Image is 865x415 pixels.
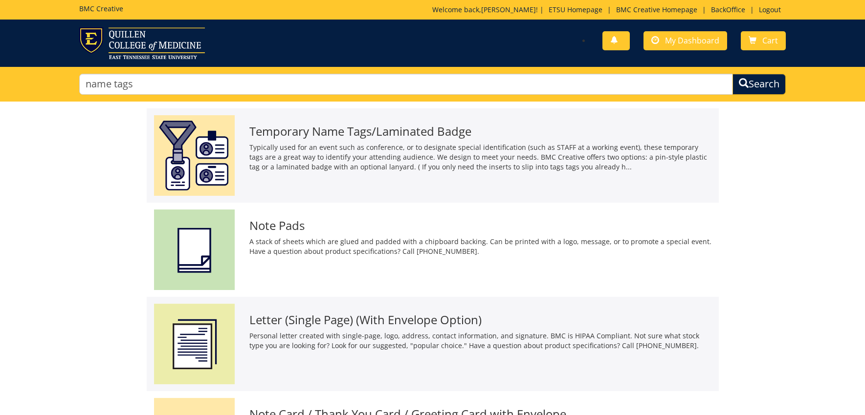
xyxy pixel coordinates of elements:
[249,143,711,172] p: Typically used for an event such as conference, or to designate special identification (such as S...
[79,27,205,59] img: ETSU logo
[732,74,786,95] button: Search
[154,209,235,290] img: note-pads-594927357b5c91.87943573.png
[643,31,727,50] a: My Dashboard
[154,304,711,384] a: Letter (Single Page) (With Envelope Option) Personal letter created with single-page, logo, addre...
[249,331,711,351] p: Personal letter created with single-page, logo, address, contact information, and signature. BMC ...
[79,5,123,12] h5: BMC Creative
[754,5,786,14] a: Logout
[249,125,711,138] h3: Temporary Name Tags/Laminated Badge
[249,219,711,232] h3: Note Pads
[706,5,750,14] a: BackOffice
[611,5,702,14] a: BMC Creative Homepage
[249,237,711,256] p: A stack of sheets which are glued and padded with a chipboard backing. Can be printed with a logo...
[432,5,786,15] p: Welcome back, ! | | | |
[481,5,536,14] a: [PERSON_NAME]
[544,5,607,14] a: ETSU Homepage
[79,74,732,95] input: Search...
[154,115,711,196] a: Temporary Name Tags/Laminated Badge Typically used for an event such as conference, or to designa...
[762,35,778,46] span: Cart
[154,304,235,384] img: multiple-page-letter-594926b790dc87.57529212.png
[741,31,786,50] a: Cart
[665,35,719,46] span: My Dashboard
[249,313,711,326] h3: Letter (Single Page) (With Envelope Option)
[154,115,235,196] img: badges%20and%20temporary%20name%20tags-663cda1b18b768.63062597.png
[154,209,711,290] a: Note Pads A stack of sheets which are glued and padded with a chipboard backing. Can be printed w...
